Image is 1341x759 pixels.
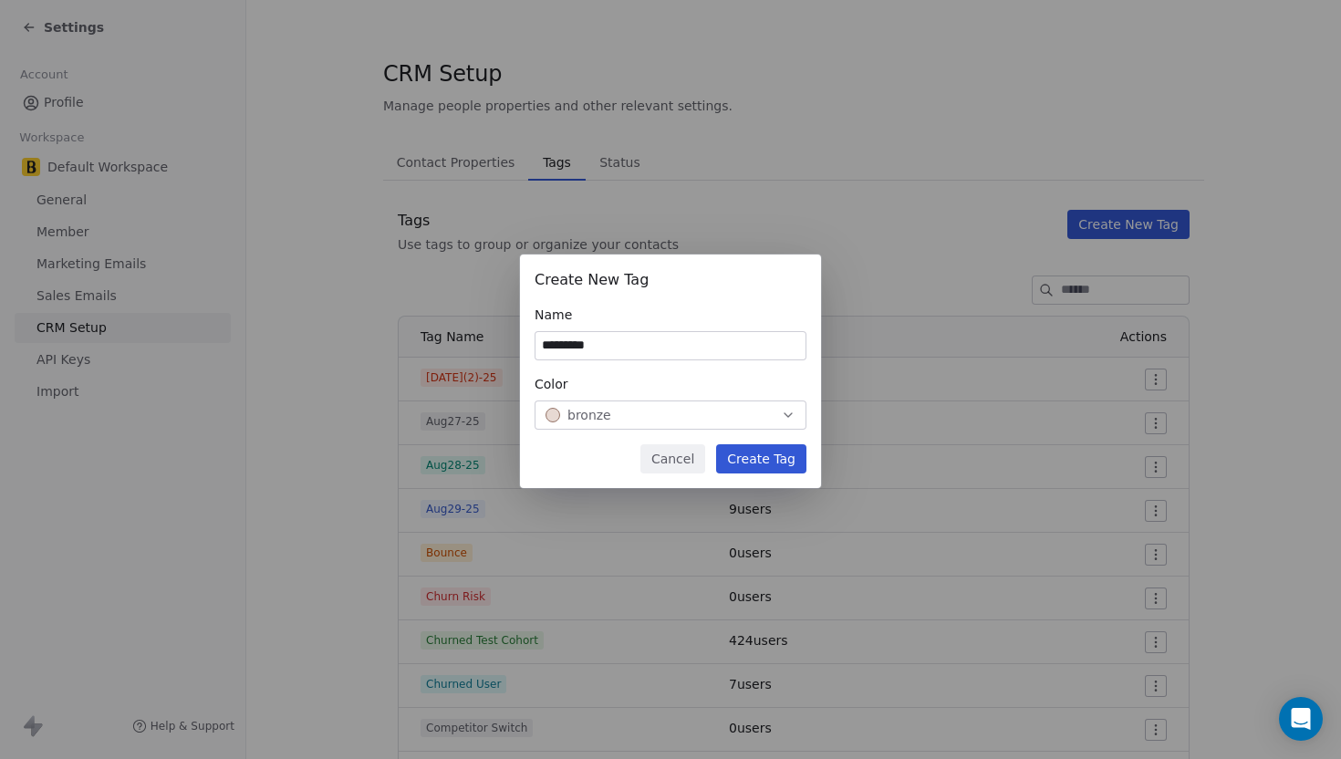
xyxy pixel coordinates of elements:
button: Cancel [640,444,705,473]
div: Color [535,375,806,393]
div: Create New Tag [535,269,806,291]
div: Name [535,306,806,324]
button: bronze [535,400,806,430]
span: bronze [567,406,611,424]
button: Create Tag [716,444,806,473]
